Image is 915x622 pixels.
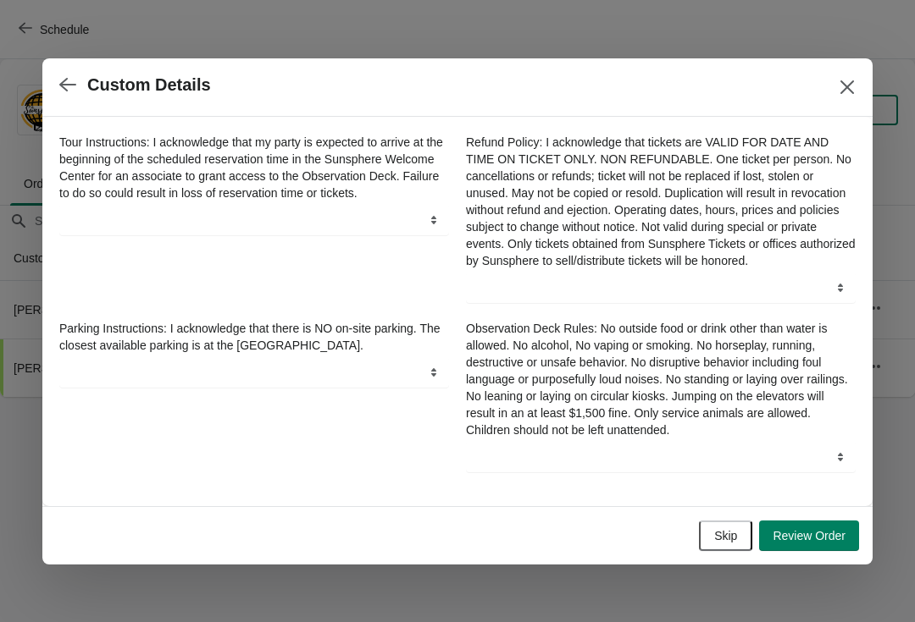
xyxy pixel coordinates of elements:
[466,320,856,438] label: Observation Deck Rules: No outside food or drink other than water is allowed. No alcohol, No vapi...
[832,72,862,102] button: Close
[759,520,859,551] button: Review Order
[59,134,449,201] label: Tour Instructions: I acknowledge that my party is expected to arrive at the beginning of the sche...
[714,529,737,542] span: Skip
[466,134,856,269] label: Refund Policy: I acknowledge that tickets are VALID FOR DATE AND TIME ON TICKET ONLY. NON REFUNDA...
[699,520,752,551] button: Skip
[59,320,449,354] label: Parking Instructions: I acknowledge that there is NO on-site parking. The closest available parki...
[87,75,211,95] h2: Custom Details
[773,529,846,542] span: Review Order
